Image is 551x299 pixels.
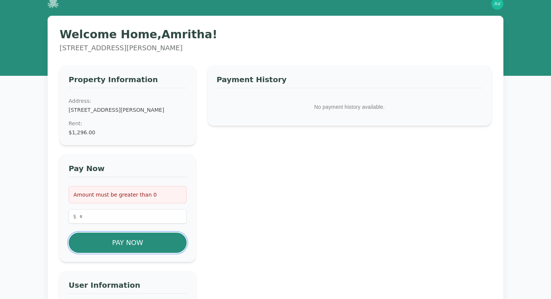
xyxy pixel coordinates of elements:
[69,280,187,294] h3: User Information
[217,97,482,117] p: No payment history available.
[69,233,187,253] button: Pay Now
[69,74,187,88] h3: Property Information
[69,129,187,136] dd: $1,296.00
[69,106,187,114] dd: [STREET_ADDRESS][PERSON_NAME]
[69,163,187,177] h3: Pay Now
[69,97,187,105] dt: Address:
[60,28,491,41] h1: Welcome Home, Amritha !
[60,43,491,53] p: [STREET_ADDRESS][PERSON_NAME]
[217,74,482,88] h3: Payment History
[69,120,187,127] dt: Rent :
[73,191,182,198] p: Amount must be greater than 0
